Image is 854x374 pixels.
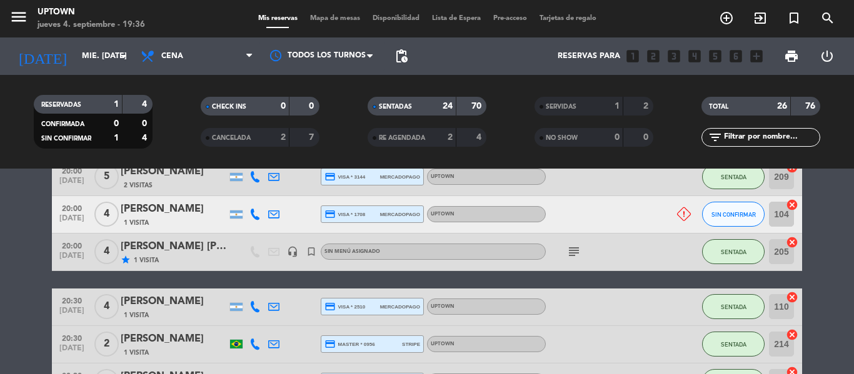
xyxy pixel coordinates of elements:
[558,52,620,61] span: Reservas para
[324,171,365,182] span: visa * 3144
[114,100,119,109] strong: 1
[394,49,409,64] span: pending_actions
[546,135,578,141] span: NO SHOW
[121,293,227,310] div: [PERSON_NAME]
[9,42,76,70] i: [DATE]
[711,211,756,218] span: SIN CONFIRMAR
[212,104,246,110] span: CHECK INS
[702,202,765,227] button: SIN CONFIRMAR
[721,174,746,180] span: SENTADA
[38,19,145,31] div: jueves 4. septiembre - 19:36
[702,164,765,189] button: SENTADA
[56,252,88,266] span: [DATE]
[324,209,365,220] span: visa * 1708
[380,303,420,311] span: mercadopago
[786,236,798,249] i: cancel
[56,293,88,307] span: 20:30
[94,332,119,357] span: 2
[809,37,845,75] div: LOG OUT
[309,102,316,111] strong: 0
[379,135,425,141] span: RE AGENDADA
[324,209,336,220] i: credit_card
[142,134,149,142] strong: 4
[142,100,149,109] strong: 4
[281,102,286,111] strong: 0
[426,15,487,22] span: Lista de Espera
[431,174,455,179] span: UPTOWN
[94,164,119,189] span: 5
[443,102,453,111] strong: 24
[380,173,420,181] span: mercadopago
[56,238,88,252] span: 20:00
[487,15,533,22] span: Pre-acceso
[702,332,765,357] button: SENTADA
[366,15,426,22] span: Disponibilidad
[533,15,603,22] span: Tarjetas de regalo
[615,133,620,142] strong: 0
[324,301,365,312] span: visa * 2510
[721,249,746,255] span: SENTADA
[287,246,298,257] i: headset_mic
[306,246,317,257] i: turned_in_not
[134,255,159,265] span: 1 Visita
[124,348,149,358] span: 1 Visita
[121,255,131,265] i: star
[142,119,149,128] strong: 0
[643,133,651,142] strong: 0
[94,239,119,264] span: 4
[625,48,641,64] i: looks_one
[324,301,336,312] i: credit_card
[448,133,453,142] strong: 2
[304,15,366,22] span: Mapa de mesas
[786,291,798,303] i: cancel
[748,48,765,64] i: add_box
[721,341,746,348] span: SENTADA
[9,7,28,31] button: menu
[124,218,149,228] span: 1 Visita
[643,102,651,111] strong: 2
[114,119,119,128] strong: 0
[56,214,88,229] span: [DATE]
[471,102,484,111] strong: 70
[805,102,818,111] strong: 76
[41,121,84,127] span: CONFIRMADA
[56,200,88,215] span: 20:00
[56,330,88,345] span: 20:30
[702,239,765,264] button: SENTADA
[820,49,835,64] i: power_settings_new
[56,344,88,358] span: [DATE]
[121,164,227,180] div: [PERSON_NAME]
[707,48,723,64] i: looks_5
[566,244,581,259] i: subject
[708,130,723,145] i: filter_list
[124,310,149,320] span: 1 Visita
[212,135,251,141] span: CANCELADA
[161,52,183,61] span: Cena
[38,6,145,19] div: Uptown
[116,49,131,64] i: arrow_drop_down
[753,11,768,26] i: exit_to_app
[786,199,798,211] i: cancel
[121,201,227,217] div: [PERSON_NAME]
[645,48,661,64] i: looks_two
[41,135,91,142] span: SIN CONFIRMAR
[431,212,455,217] span: UPTOWN
[431,304,455,309] span: UPTOWN
[719,11,734,26] i: add_circle_outline
[686,48,703,64] i: looks_4
[56,163,88,177] span: 20:00
[476,133,484,142] strong: 4
[94,202,119,227] span: 4
[41,102,81,108] span: RESERVADAS
[402,340,420,348] span: stripe
[114,134,119,142] strong: 1
[728,48,744,64] i: looks_6
[56,177,88,191] span: [DATE]
[94,294,119,319] span: 4
[56,307,88,321] span: [DATE]
[702,294,765,319] button: SENTADA
[786,11,801,26] i: turned_in_not
[324,249,380,254] span: Sin menú asignado
[380,210,420,219] span: mercadopago
[784,49,799,64] span: print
